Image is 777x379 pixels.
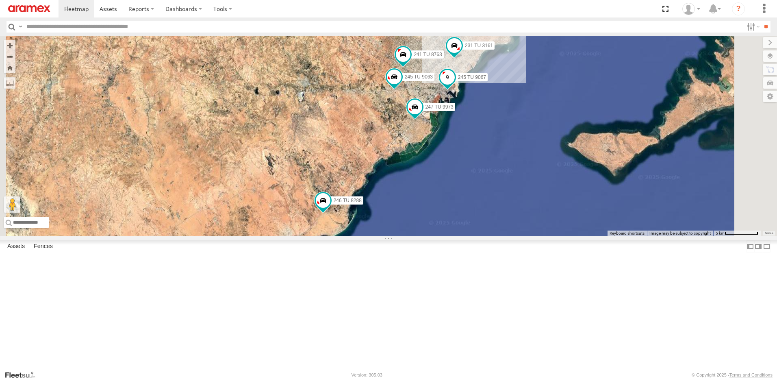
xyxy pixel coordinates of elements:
[713,231,761,236] button: Map Scale: 5 km per 79 pixels
[4,62,15,73] button: Zoom Home
[334,198,362,203] span: 246 TU 8288
[754,240,762,252] label: Dock Summary Table to the Right
[4,77,15,89] label: Measure
[4,51,15,62] button: Zoom out
[729,372,773,377] a: Terms and Conditions
[763,91,777,102] label: Map Settings
[425,104,454,110] span: 247 TU 9973
[744,21,761,33] label: Search Filter Options
[610,231,645,236] button: Keyboard shortcuts
[8,5,50,12] img: aramex-logo.svg
[414,52,442,57] span: 241 TU 8763
[352,372,382,377] div: Version: 305.03
[465,43,493,48] span: 231 TU 3161
[4,40,15,51] button: Zoom in
[4,371,42,379] a: Visit our Website
[716,231,725,235] span: 5 km
[4,196,20,213] button: Drag Pegman onto the map to open Street View
[649,231,711,235] span: Image may be subject to copyright
[679,3,703,15] div: Ahmed Khanfir
[746,240,754,252] label: Dock Summary Table to the Left
[692,372,773,377] div: © Copyright 2025 -
[3,241,29,252] label: Assets
[405,74,433,80] span: 245 TU 9063
[30,241,57,252] label: Fences
[763,240,771,252] label: Hide Summary Table
[765,232,773,235] a: Terms
[458,74,486,80] span: 245 TU 9067
[17,21,24,33] label: Search Query
[732,2,745,15] i: ?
